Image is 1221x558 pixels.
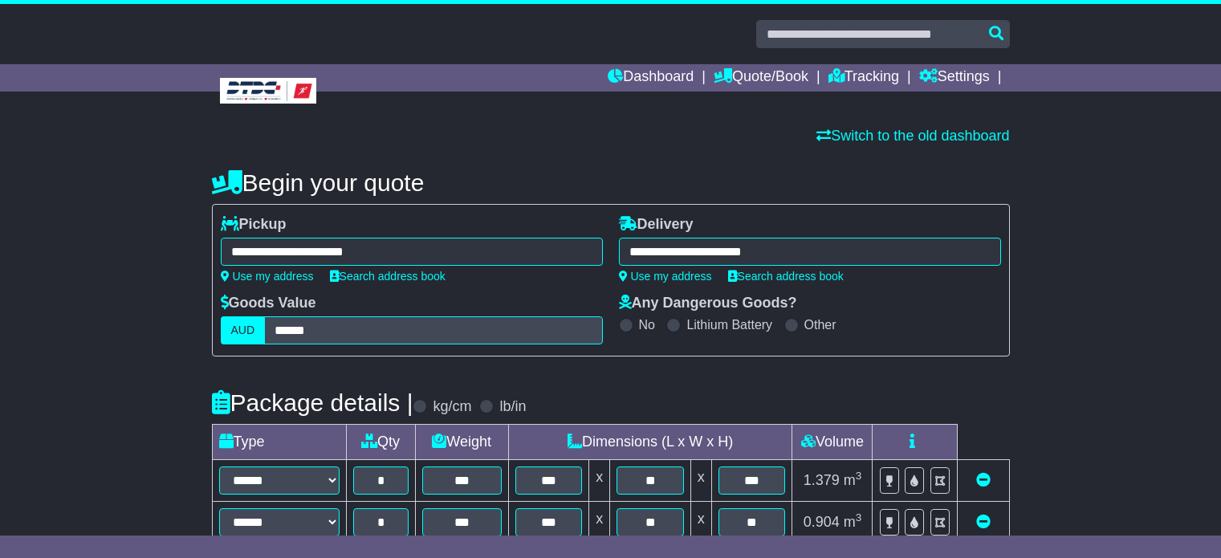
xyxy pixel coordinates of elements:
[804,317,836,332] label: Other
[976,472,991,488] a: Remove this item
[221,316,266,344] label: AUD
[619,270,712,283] a: Use my address
[212,169,1010,196] h4: Begin your quote
[346,425,415,460] td: Qty
[728,270,844,283] a: Search address book
[619,216,694,234] label: Delivery
[919,64,990,92] a: Settings
[508,425,792,460] td: Dimensions (L x W x H)
[433,398,471,416] label: kg/cm
[608,64,694,92] a: Dashboard
[844,472,862,488] span: m
[212,389,413,416] h4: Package details |
[856,470,862,482] sup: 3
[212,425,346,460] td: Type
[816,128,1009,144] a: Switch to the old dashboard
[221,295,316,312] label: Goods Value
[844,514,862,530] span: m
[714,64,808,92] a: Quote/Book
[690,460,711,502] td: x
[499,398,526,416] label: lb/in
[976,514,991,530] a: Remove this item
[221,270,314,283] a: Use my address
[221,216,287,234] label: Pickup
[639,317,655,332] label: No
[792,425,873,460] td: Volume
[856,511,862,523] sup: 3
[804,472,840,488] span: 1.379
[330,270,446,283] a: Search address book
[619,295,797,312] label: Any Dangerous Goods?
[686,317,772,332] label: Lithium Battery
[589,460,610,502] td: x
[828,64,899,92] a: Tracking
[690,502,711,544] td: x
[589,502,610,544] td: x
[804,514,840,530] span: 0.904
[415,425,508,460] td: Weight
